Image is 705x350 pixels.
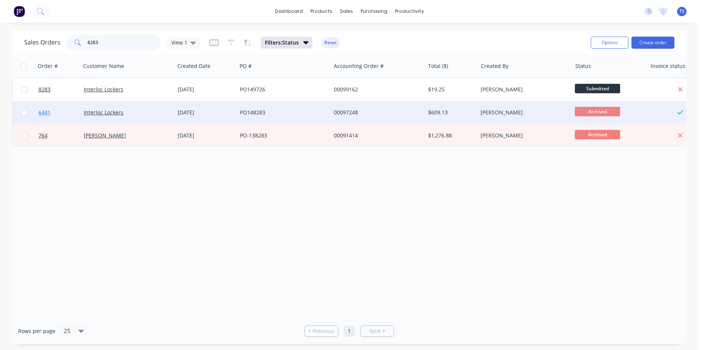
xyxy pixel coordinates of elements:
[428,109,472,116] div: $609.13
[261,37,312,49] button: Filters:Status
[344,325,355,337] a: Page 1 is your current page
[591,37,628,49] button: Options
[301,325,397,337] ul: Pagination
[18,327,55,335] span: Rows per page
[334,109,418,116] div: 00097248
[240,62,252,70] div: PO #
[265,39,299,46] span: Filters: Status
[481,132,564,139] div: [PERSON_NAME]
[357,6,391,17] div: purchasing
[84,109,123,116] a: Interloc Lockers
[178,132,234,139] div: [DATE]
[240,132,324,139] div: PO-138283
[334,86,418,93] div: 00099162
[361,327,394,335] a: Next page
[305,327,338,335] a: Previous page
[631,37,674,49] button: Create order
[271,6,307,17] a: dashboard
[391,6,428,17] div: productivity
[38,109,51,116] span: 6441
[575,62,591,70] div: Status
[679,8,685,15] span: TS
[428,132,472,139] div: $1,276.88
[84,86,123,93] a: Interloc Lockers
[428,62,448,70] div: Total ($)
[178,86,234,93] div: [DATE]
[240,109,324,116] div: PO148283
[334,132,418,139] div: 00091414
[307,6,336,17] div: products
[178,109,234,116] div: [DATE]
[14,6,25,17] img: Factory
[83,62,124,70] div: Customer Name
[177,62,210,70] div: Created Date
[38,101,84,124] a: 6441
[171,39,187,46] span: View 1
[240,86,324,93] div: PO149726
[575,107,620,116] span: Archived
[428,86,472,93] div: $19.25
[481,62,508,70] div: Created By
[575,130,620,139] span: Archived
[38,86,51,93] span: 8283
[88,35,161,50] input: Search...
[481,109,564,116] div: [PERSON_NAME]
[481,86,564,93] div: [PERSON_NAME]
[575,84,620,93] span: Submitted
[38,124,84,147] a: 764
[313,327,334,335] span: Previous
[334,62,384,70] div: Accounting Order #
[38,78,84,101] a: 8283
[369,327,381,335] span: Next
[84,132,126,139] a: [PERSON_NAME]
[651,62,685,70] div: Invoice status
[24,39,60,46] h1: Sales Orders
[321,37,340,48] button: Reset
[38,132,48,139] span: 764
[38,62,58,70] div: Order #
[336,6,357,17] div: sales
